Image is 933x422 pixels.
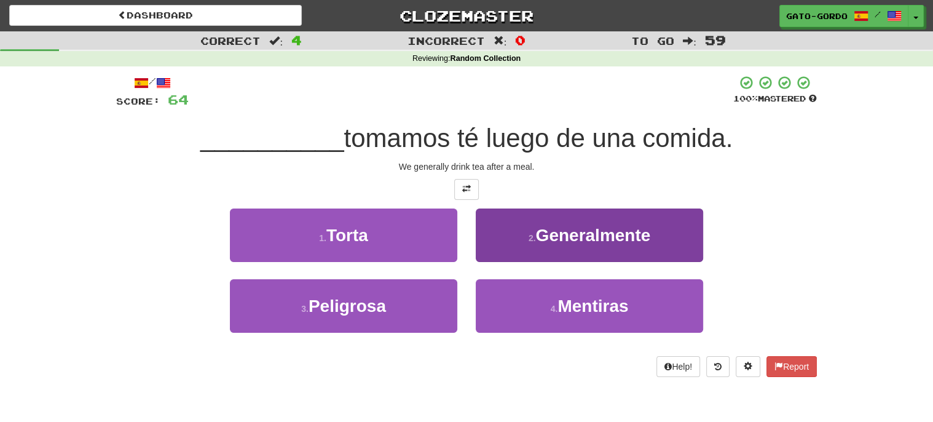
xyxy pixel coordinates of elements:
[706,356,730,377] button: Round history (alt+y)
[450,54,521,63] strong: Random Collection
[326,226,368,245] span: Torta
[168,92,189,107] span: 64
[535,226,650,245] span: Generalmente
[683,36,696,46] span: :
[319,233,326,243] small: 1 .
[494,36,507,46] span: :
[476,279,703,333] button: 4.Mentiras
[786,10,848,22] span: Gato-Gordo
[344,124,733,153] span: tomamos té luego de una comida.
[291,33,302,47] span: 4
[656,356,700,377] button: Help!
[476,209,703,262] button: 2.Generalmente
[116,75,189,90] div: /
[309,297,386,316] span: Peligrosa
[557,297,628,316] span: Mentiras
[116,161,817,173] div: We generally drink tea after a meal.
[200,34,261,47] span: Correct
[116,96,160,106] span: Score:
[269,36,283,46] span: :
[454,179,479,200] button: Toggle translation (alt+t)
[705,33,726,47] span: 59
[515,33,526,47] span: 0
[875,10,881,18] span: /
[766,356,817,377] button: Report
[733,94,817,105] div: Mastered
[320,5,613,26] a: Clozemaster
[779,5,908,27] a: Gato-Gordo /
[733,94,758,103] span: 100 %
[407,34,485,47] span: Incorrect
[200,124,344,153] span: __________
[230,279,457,333] button: 3.Peligrosa
[301,304,309,314] small: 3 .
[9,5,302,26] a: Dashboard
[529,233,536,243] small: 2 .
[230,209,457,262] button: 1.Torta
[631,34,674,47] span: To go
[551,304,558,314] small: 4 .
